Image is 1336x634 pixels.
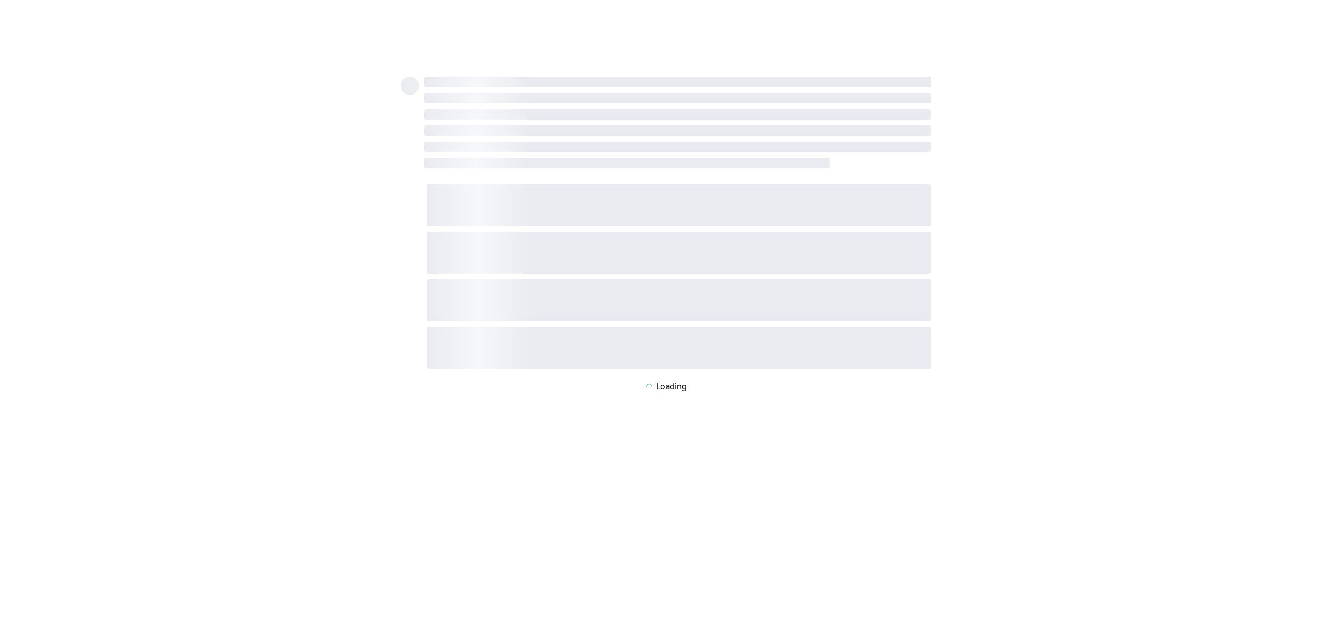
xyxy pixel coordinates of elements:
p: Loading [656,382,687,392]
span: ‌ [424,125,931,136]
span: ‌ [427,327,931,369]
span: ‌ [427,279,931,321]
span: ‌ [424,77,931,87]
span: ‌ [401,77,419,95]
span: ‌ [424,158,830,168]
span: ‌ [424,109,931,120]
span: ‌ [427,184,931,226]
span: ‌ [427,232,931,274]
span: ‌ [424,93,931,103]
span: ‌ [424,142,931,152]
